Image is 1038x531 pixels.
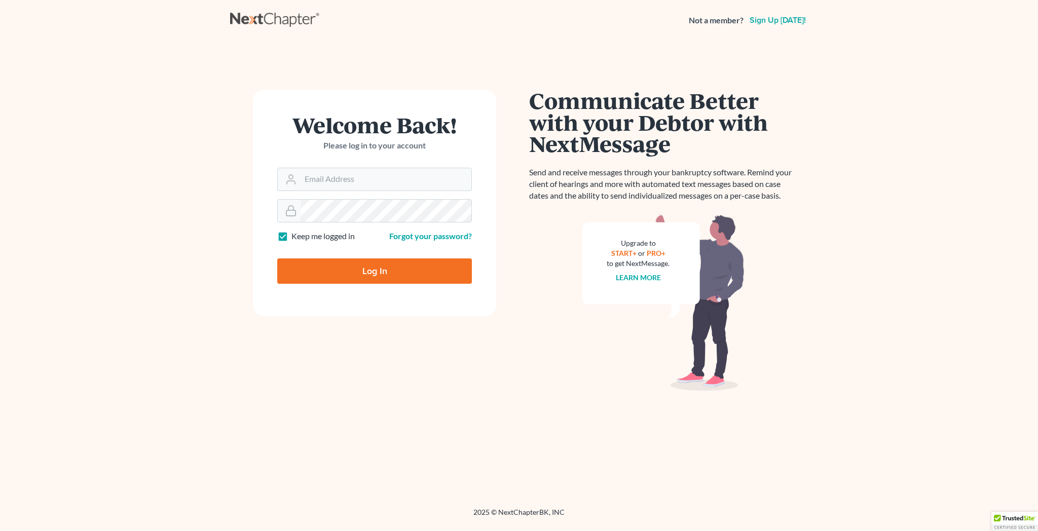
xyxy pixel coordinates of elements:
input: Email Address [301,168,471,191]
div: TrustedSite Certified [991,512,1038,531]
a: Forgot your password? [389,231,472,241]
a: PRO+ [647,249,665,257]
a: Learn more [616,273,661,282]
div: 2025 © NextChapterBK, INC [230,507,808,525]
p: Please log in to your account [277,140,472,151]
input: Log In [277,258,472,284]
strong: Not a member? [689,15,744,26]
p: Send and receive messages through your bankruptcy software. Remind your client of hearings and mo... [529,167,798,202]
img: nextmessage_bg-59042aed3d76b12b5cd301f8e5b87938c9018125f34e5fa2b7a6b67550977c72.svg [582,214,745,391]
a: START+ [611,249,637,257]
h1: Communicate Better with your Debtor with NextMessage [529,90,798,155]
a: Sign up [DATE]! [748,16,808,24]
label: Keep me logged in [291,231,355,242]
div: Upgrade to [607,238,670,248]
span: or [638,249,645,257]
h1: Welcome Back! [277,114,472,136]
div: to get NextMessage. [607,258,670,269]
